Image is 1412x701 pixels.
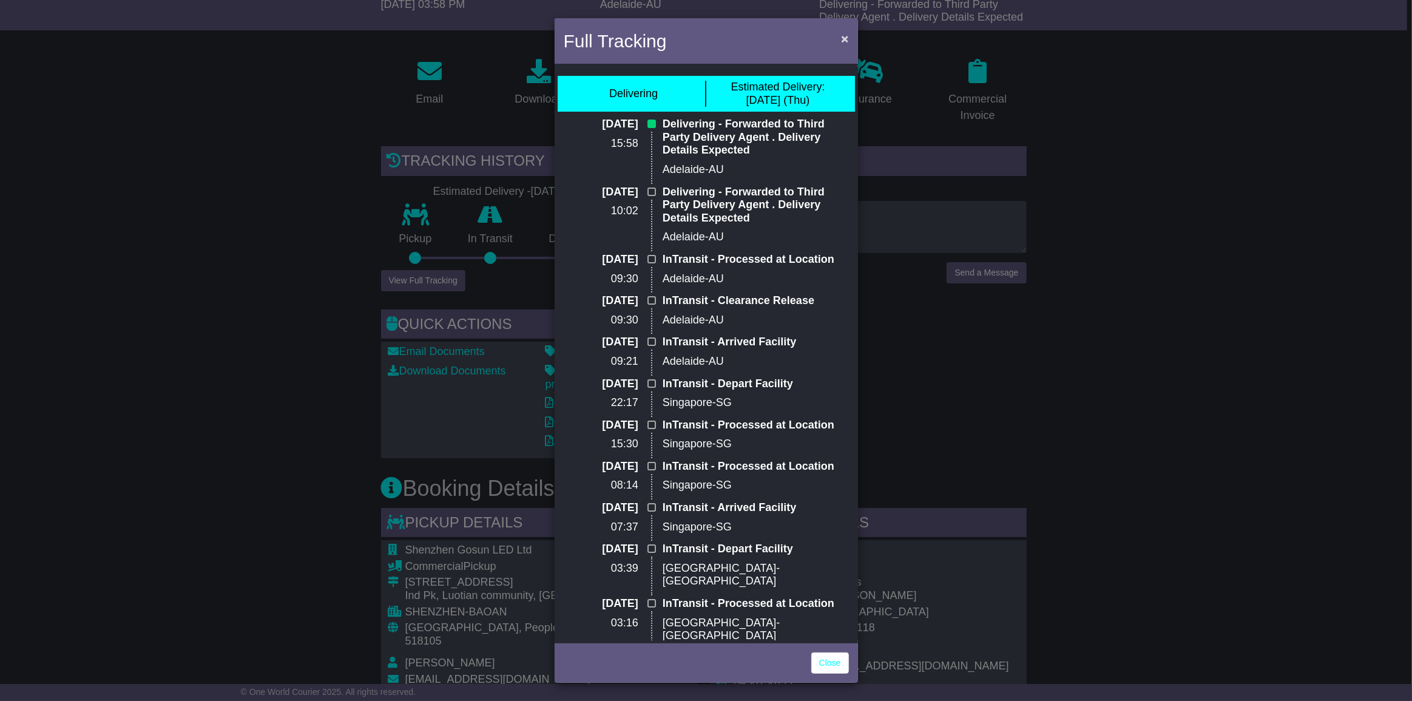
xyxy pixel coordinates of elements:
p: Adelaide-AU [663,163,849,177]
p: Singapore-SG [663,479,849,492]
p: [DATE] [564,336,638,349]
p: [DATE] [564,186,638,199]
div: Delivering [609,87,658,101]
p: Delivering - Forwarded to Third Party Delivery Agent . Delivery Details Expected [663,186,849,225]
p: [DATE] [564,543,638,556]
p: [DATE] [564,597,638,611]
span: × [841,32,848,46]
p: [DATE] [564,501,638,515]
p: Delivering - Forwarded to Third Party Delivery Agent . Delivery Details Expected [663,118,849,157]
p: InTransit - Processed at Location [663,253,849,266]
p: [DATE] [564,419,638,432]
p: 15:30 [564,438,638,451]
p: 03:39 [564,562,638,575]
p: [GEOGRAPHIC_DATA]-[GEOGRAPHIC_DATA] [663,617,849,643]
p: Singapore-SG [663,521,849,534]
p: [DATE] [564,294,638,308]
p: 03:16 [564,617,638,630]
div: [DATE] (Thu) [731,81,825,107]
p: InTransit - Depart Facility [663,543,849,556]
a: Close [811,652,849,674]
p: Adelaide-AU [663,273,849,286]
p: [GEOGRAPHIC_DATA]-[GEOGRAPHIC_DATA] [663,562,849,588]
p: InTransit - Arrived Facility [663,336,849,349]
p: 07:37 [564,521,638,534]
p: InTransit - Arrived Facility [663,501,849,515]
p: Adelaide-AU [663,231,849,244]
p: 10:02 [564,205,638,218]
p: 09:21 [564,355,638,368]
p: 09:30 [564,314,638,327]
button: Close [835,26,854,51]
p: 15:58 [564,137,638,151]
p: 08:14 [564,479,638,492]
p: [DATE] [564,253,638,266]
p: 09:30 [564,273,638,286]
p: InTransit - Depart Facility [663,378,849,391]
p: Singapore-SG [663,396,849,410]
p: 22:17 [564,396,638,410]
span: Estimated Delivery: [731,81,825,93]
p: [DATE] [564,378,638,391]
p: Adelaide-AU [663,314,849,327]
p: InTransit - Processed at Location [663,597,849,611]
p: InTransit - Clearance Release [663,294,849,308]
p: [DATE] [564,118,638,131]
h4: Full Tracking [564,27,667,55]
p: Adelaide-AU [663,355,849,368]
p: InTransit - Processed at Location [663,419,849,432]
p: InTransit - Processed at Location [663,460,849,473]
p: Singapore-SG [663,438,849,451]
p: [DATE] [564,460,638,473]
